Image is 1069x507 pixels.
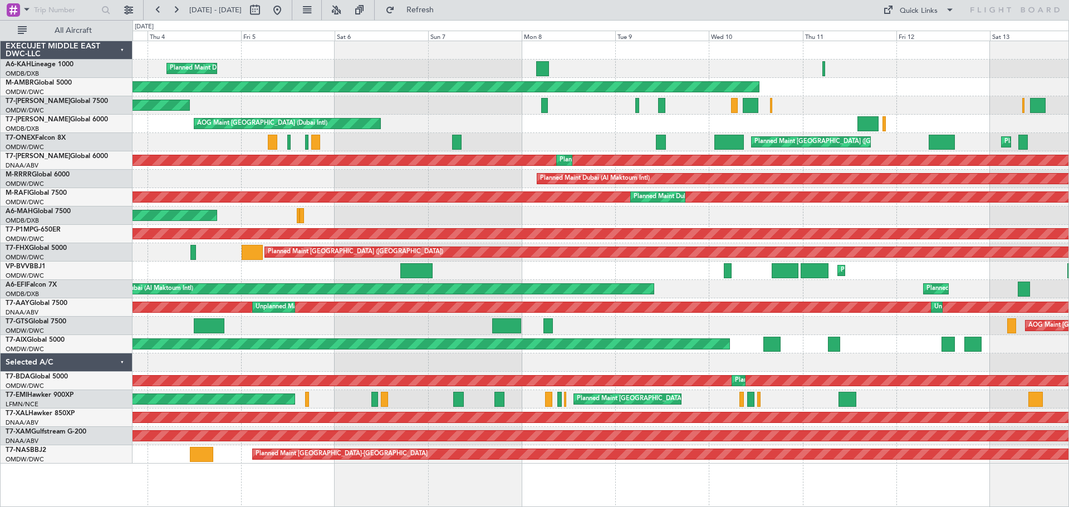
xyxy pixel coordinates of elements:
[6,190,29,196] span: M-RAFI
[6,400,38,408] a: LFMN/NCE
[428,31,522,41] div: Sun 7
[6,153,70,160] span: T7-[PERSON_NAME]
[6,61,31,68] span: A6-KAH
[803,31,896,41] div: Thu 11
[84,280,193,297] div: Planned Maint Dubai (Al Maktoum Intl)
[6,263,46,270] a: VP-BVVBBJ1
[6,180,44,188] a: OMDW/DWC
[6,300,67,307] a: T7-AAYGlobal 7500
[6,98,70,105] span: T7-[PERSON_NAME]
[6,410,28,417] span: T7-XAL
[6,419,38,427] a: DNAA/ABV
[256,446,428,462] div: Planned Maint [GEOGRAPHIC_DATA]-[GEOGRAPHIC_DATA]
[6,272,44,280] a: OMDW/DWC
[841,262,965,279] div: Planned Maint Nice ([GEOGRAPHIC_DATA])
[6,318,28,325] span: T7-GTS
[6,198,44,206] a: OMDW/DWC
[6,382,44,390] a: OMDW/DWC
[6,135,66,141] a: T7-ONEXFalcon 8X
[6,282,26,288] span: A6-EFI
[615,31,709,41] div: Tue 9
[6,392,73,398] a: T7-EMIHawker 900XP
[735,372,845,389] div: Planned Maint Dubai (Al Maktoum Intl)
[6,345,44,353] a: OMDW/DWC
[6,337,65,343] a: T7-AIXGlobal 5000
[6,208,71,215] a: A6-MAHGlobal 7500
[6,410,75,417] a: T7-XALHawker 850XP
[6,392,27,398] span: T7-EMI
[6,161,38,170] a: DNAA/ABV
[397,6,444,14] span: Refresh
[6,171,32,178] span: M-RRRR
[6,337,27,343] span: T7-AIX
[6,98,108,105] a: T7-[PERSON_NAME]Global 7500
[6,455,44,464] a: OMDW/DWC
[6,125,39,133] a: OMDB/DXB
[6,227,33,233] span: T7-P1MP
[6,282,57,288] a: A6-EFIFalcon 7X
[6,373,68,380] a: T7-BDAGlobal 5000
[522,31,615,41] div: Mon 8
[6,227,61,233] a: T7-P1MPG-650ER
[6,190,67,196] a: M-RAFIGlobal 7500
[29,27,117,35] span: All Aircraft
[896,31,990,41] div: Fri 12
[6,429,31,435] span: T7-XAM
[6,88,44,96] a: OMDW/DWC
[6,135,35,141] span: T7-ONEX
[6,373,30,380] span: T7-BDA
[6,153,108,160] a: T7-[PERSON_NAME]Global 6000
[6,308,38,317] a: DNAA/ABV
[6,245,29,252] span: T7-FHX
[335,31,428,41] div: Sat 6
[634,189,743,205] div: Planned Maint Dubai (Al Maktoum Intl)
[6,80,34,86] span: M-AMBR
[6,253,44,262] a: OMDW/DWC
[6,116,70,123] span: T7-[PERSON_NAME]
[926,280,1036,297] div: Planned Maint Dubai (Al Maktoum Intl)
[577,391,683,407] div: Planned Maint [GEOGRAPHIC_DATA]
[560,152,669,169] div: Planned Maint Dubai (Al Maktoum Intl)
[380,1,447,19] button: Refresh
[6,437,38,445] a: DNAA/ABV
[6,235,44,243] a: OMDW/DWC
[6,116,108,123] a: T7-[PERSON_NAME]Global 6000
[709,31,802,41] div: Wed 10
[6,106,44,115] a: OMDW/DWC
[6,290,39,298] a: OMDB/DXB
[241,31,335,41] div: Fri 5
[6,143,44,151] a: OMDW/DWC
[754,134,930,150] div: Planned Maint [GEOGRAPHIC_DATA] ([GEOGRAPHIC_DATA])
[900,6,938,17] div: Quick Links
[6,171,70,178] a: M-RRRRGlobal 6000
[6,80,72,86] a: M-AMBRGlobal 5000
[6,447,30,454] span: T7-NAS
[6,61,73,68] a: A6-KAHLineage 1000
[34,2,98,18] input: Trip Number
[135,22,154,32] div: [DATE]
[6,447,46,454] a: T7-NASBBJ2
[6,300,30,307] span: T7-AAY
[540,170,650,187] div: Planned Maint Dubai (Al Maktoum Intl)
[189,5,242,15] span: [DATE] - [DATE]
[6,327,44,335] a: OMDW/DWC
[877,1,960,19] button: Quick Links
[268,244,443,260] div: Planned Maint [GEOGRAPHIC_DATA] ([GEOGRAPHIC_DATA])
[6,208,33,215] span: A6-MAH
[6,216,39,225] a: OMDB/DXB
[6,318,66,325] a: T7-GTSGlobal 7500
[197,115,327,132] div: AOG Maint [GEOGRAPHIC_DATA] (Dubai Intl)
[6,70,39,78] a: OMDB/DXB
[6,245,67,252] a: T7-FHXGlobal 5000
[6,429,86,435] a: T7-XAMGulfstream G-200
[256,299,420,316] div: Unplanned Maint [GEOGRAPHIC_DATA] (Al Maktoum Intl)
[12,22,121,40] button: All Aircraft
[6,263,30,270] span: VP-BVV
[170,60,279,77] div: Planned Maint Dubai (Al Maktoum Intl)
[148,31,241,41] div: Thu 4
